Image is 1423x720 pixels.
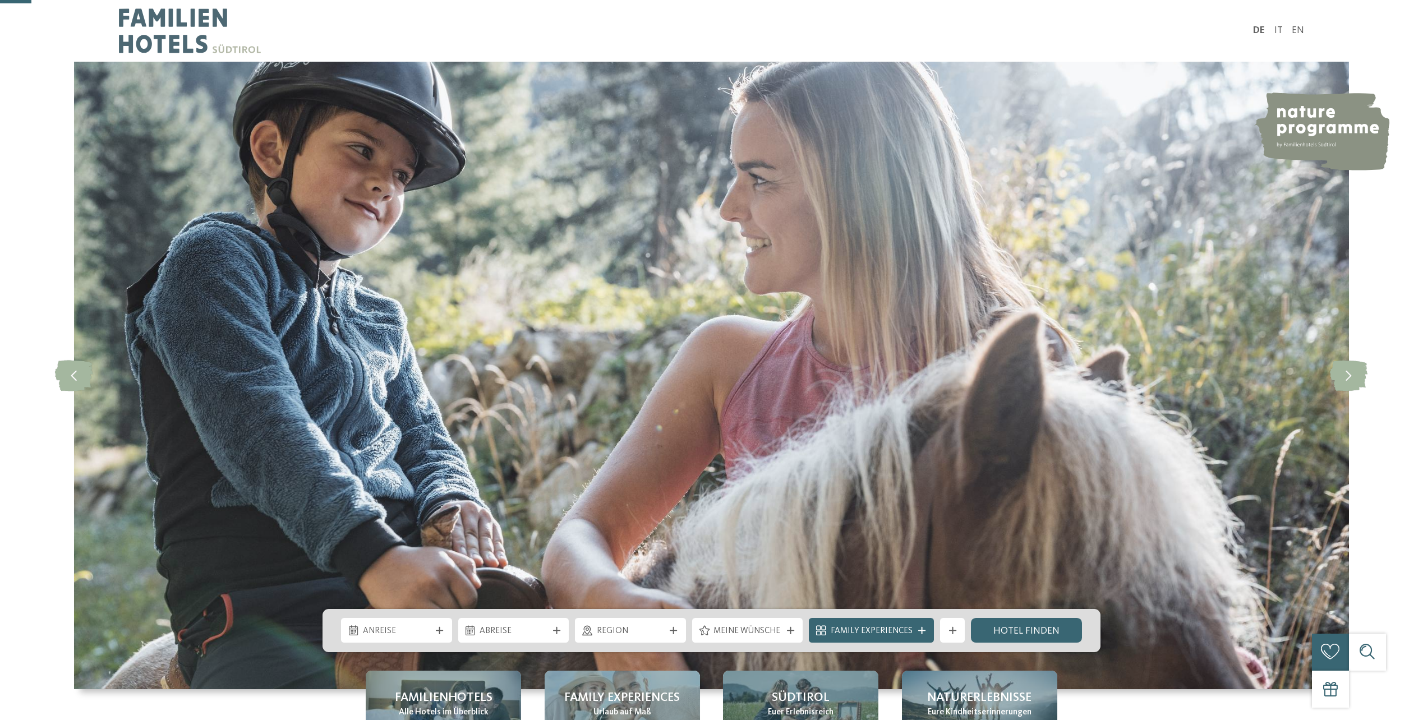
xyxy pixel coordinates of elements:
img: nature programme by Familienhotels Südtirol [1254,93,1389,170]
span: Südtirol [772,689,830,707]
span: Urlaub auf Maß [593,707,651,719]
span: Abreise [480,625,547,638]
span: Family Experiences [564,689,680,707]
span: Familienhotels [395,689,492,707]
img: Familienhotels Südtirol: The happy family places [74,62,1349,689]
span: Family Experiences [831,625,913,638]
a: Hotel finden [971,618,1082,643]
span: Meine Wünsche [713,625,781,638]
a: DE [1253,26,1265,35]
a: EN [1292,26,1304,35]
span: Alle Hotels im Überblick [399,707,489,719]
span: Naturerlebnisse [927,689,1031,707]
span: Eure Kindheitserinnerungen [928,707,1031,719]
a: IT [1274,26,1283,35]
span: Region [597,625,665,638]
span: Anreise [363,625,431,638]
span: Euer Erlebnisreich [768,707,833,719]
